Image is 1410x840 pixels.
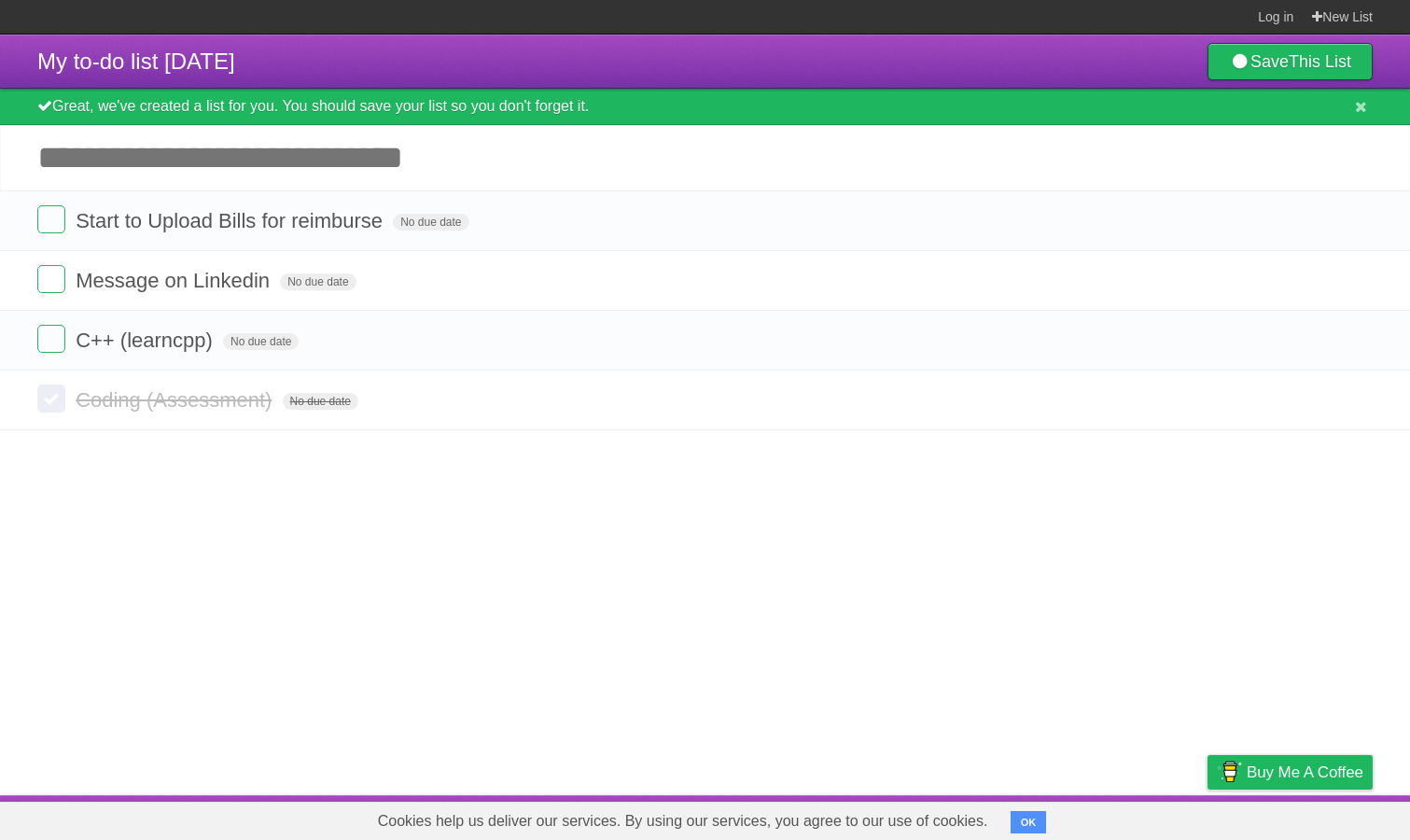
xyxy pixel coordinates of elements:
[1021,800,1096,835] a: Developers
[1183,800,1232,835] a: Privacy
[76,329,217,352] span: C++ (learncpp)
[223,333,299,350] span: No due date
[1217,756,1242,788] img: Buy me a coffee
[76,209,387,232] span: Start to Upload Bills for reimburse
[1247,756,1363,789] span: Buy me a coffee
[76,388,276,412] span: Coding (Assessment)
[1208,43,1373,80] a: SaveThis List
[37,205,65,233] label: Done
[1255,800,1373,835] a: Suggest a feature
[283,393,358,410] span: No due date
[37,265,65,293] label: Done
[1120,800,1161,835] a: Terms
[959,800,998,835] a: About
[37,385,65,413] label: Done
[359,803,1007,840] span: Cookies help us deliver our services. By using our services, you agree to our use of cookies.
[76,269,274,292] span: Message on Linkedin
[393,214,468,231] span: No due date
[280,273,356,290] span: No due date
[1289,52,1351,71] b: This List
[1011,811,1047,833] button: OK
[1208,755,1373,790] a: Buy me a coffee
[37,49,235,74] span: My to-do list [DATE]
[37,325,65,353] label: Done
